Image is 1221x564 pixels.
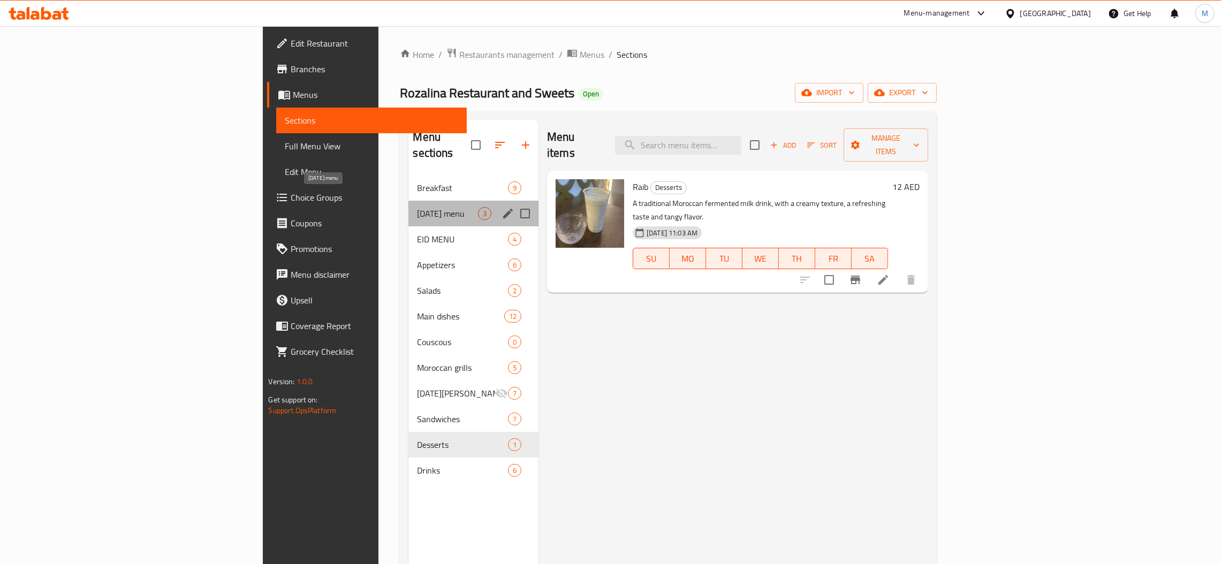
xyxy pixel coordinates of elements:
[417,387,495,400] div: Ramadan Suhoor Deals
[417,258,508,271] div: Appetizers
[504,310,521,323] div: items
[744,134,766,156] span: Select section
[892,179,920,194] h6: 12 AED
[291,217,458,230] span: Coupons
[291,242,458,255] span: Promotions
[417,284,508,297] span: Salads
[783,251,811,266] span: TH
[615,136,741,155] input: search
[843,267,868,293] button: Branch-specific-item
[495,387,508,400] svg: Inactive section
[509,388,521,399] span: 7
[291,63,458,75] span: Branches
[579,89,603,98] span: Open
[706,248,742,269] button: TU
[747,251,775,266] span: WE
[408,406,539,432] div: Sandwiches7
[276,108,467,133] a: Sections
[400,48,937,62] nav: breadcrumb
[408,432,539,458] div: Desserts1
[408,303,539,329] div: Main dishes12
[795,83,863,103] button: import
[580,48,604,61] span: Menus
[508,361,521,374] div: items
[509,466,521,476] span: 6
[815,248,852,269] button: FR
[505,311,521,322] span: 12
[876,86,928,100] span: export
[417,336,508,348] span: Couscous
[417,413,508,425] span: Sandwiches
[742,248,779,269] button: WE
[459,48,555,61] span: Restaurants management
[276,159,467,185] a: Edit Menu
[508,284,521,297] div: items
[268,375,294,388] span: Version:
[638,251,665,266] span: SU
[670,248,706,269] button: MO
[803,86,855,100] span: import
[509,286,521,296] span: 2
[508,181,521,194] div: items
[609,48,612,61] li: /
[559,48,563,61] li: /
[651,181,686,194] span: Desserts
[547,129,602,161] h2: Menu items
[285,140,458,153] span: Full Menu View
[408,380,539,406] div: [DATE][PERSON_NAME] Deals7
[267,262,467,287] a: Menu disclaimer
[417,233,508,246] span: EID MENU
[508,258,521,271] div: items
[674,251,702,266] span: MO
[508,438,521,451] div: items
[633,179,648,195] span: Raib
[508,233,521,246] div: items
[508,387,521,400] div: items
[276,133,467,159] a: Full Menu View
[617,48,647,61] span: Sections
[877,273,890,286] a: Edit menu item
[285,165,458,178] span: Edit Menu
[268,393,317,407] span: Get support on:
[408,171,539,487] nav: Menu sections
[417,438,508,451] span: Desserts
[509,337,521,347] span: 0
[400,81,574,105] span: Rozalina Restaurant and Sweets
[291,37,458,50] span: Edit Restaurant
[408,226,539,252] div: EID MENU4
[267,313,467,339] a: Coverage Report
[408,201,539,226] div: [DATE] menu3edit
[478,207,491,220] div: items
[408,329,539,355] div: Couscous0
[417,464,508,477] span: Drinks
[267,185,467,210] a: Choice Groups
[417,387,495,400] span: [DATE][PERSON_NAME] Deals
[509,440,521,450] span: 1
[267,82,467,108] a: Menus
[267,236,467,262] a: Promotions
[268,403,336,417] a: Support.OpsPlatform
[898,267,924,293] button: delete
[508,413,521,425] div: items
[487,132,513,158] span: Sort sections
[856,251,884,266] span: SA
[769,139,798,151] span: Add
[1202,7,1208,19] span: M
[417,310,504,323] span: Main dishes
[509,414,521,424] span: 7
[904,7,970,20] div: Menu-management
[267,31,467,56] a: Edit Restaurant
[766,137,800,154] span: Add item
[291,268,458,281] span: Menu disclaimer
[844,128,928,162] button: Manage items
[417,181,508,194] span: Breakfast
[556,179,624,248] img: Raib
[633,197,888,224] p: A traditional Moroccan fermented milk drink, with a creamy texture, a refreshing taste and tangy ...
[508,336,521,348] div: items
[408,355,539,380] div: Moroccan grills5
[650,181,687,194] div: Desserts
[408,458,539,483] div: Drinks6
[710,251,738,266] span: TU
